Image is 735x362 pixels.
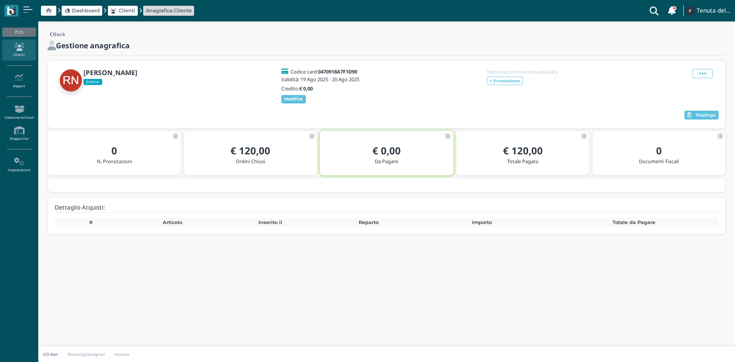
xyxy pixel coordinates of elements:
h5: Documenti Fiscali [599,159,719,164]
a: Report [2,70,36,92]
th: # [55,218,127,228]
h5: Nessuna promozione associata [487,69,567,74]
button: Riepilogo [684,111,719,120]
h5: Credito: [281,86,362,91]
b: [PERSON_NAME] [83,68,137,77]
th: Importo [415,218,549,228]
b: Modifica [284,96,303,102]
b: € 120,00 [503,144,543,157]
img: ... [686,7,694,15]
b: 0 [656,144,662,157]
div: POS [2,28,36,37]
a: Magazzino [2,123,36,144]
h2: Gestione anagrafica [56,41,130,49]
a: Back [50,31,65,38]
h5: Validità: 19 Ago 2025 - 20 Ago 2025 [281,77,362,82]
b: € 0,00 [372,144,401,157]
th: Reparto [323,218,415,228]
h5: Ordini Chiusi [190,159,311,164]
a: Clienti [2,39,36,61]
h5: N. Prenotazioni [54,159,175,164]
a: Dashboard [64,7,100,14]
span: Esterno [83,79,102,85]
th: Inserito il [218,218,323,228]
img: Rodolfo null [59,69,82,92]
a: Gestione Articoli [2,102,36,123]
h5: Totale Pagato [462,159,583,164]
th: Totale da Pagare [549,218,719,228]
span: Dashboard [72,7,100,14]
a: ... Tenuta del Barco [684,2,730,20]
b: 0470918A7F1D90 [318,68,357,75]
span: Clienti [119,7,135,14]
b: € 120,00 [230,144,270,157]
iframe: Help widget launcher [681,338,728,355]
h5: Codice card: [291,69,357,74]
a: Clienti [110,7,135,14]
b: 0 [111,144,117,157]
b: + Promozione [490,78,520,84]
span: Riepilogo [696,113,716,118]
th: Articolo [127,218,218,228]
h5: Da Pagare [326,159,447,164]
b: € 0,00 [299,85,313,92]
img: logo [7,7,16,15]
h4: Tenuta del Barco [697,8,730,14]
h4: Dettaglio Acquisti: [55,205,105,211]
a: Anagrafica Cliente [146,7,192,14]
a: Impostazioni [2,154,36,175]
